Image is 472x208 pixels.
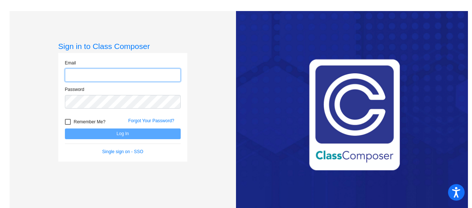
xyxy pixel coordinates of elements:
label: Password [65,86,84,93]
a: Forgot Your Password? [128,118,174,123]
span: Remember Me? [74,117,105,126]
button: Log In [65,128,181,139]
a: Single sign on - SSO [102,149,143,154]
label: Email [65,60,76,66]
h3: Sign in to Class Composer [58,42,187,51]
